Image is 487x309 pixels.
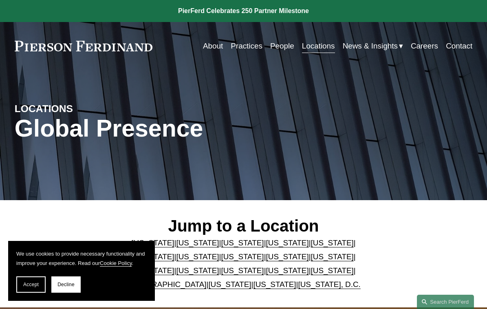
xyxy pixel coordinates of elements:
a: Locations [302,38,335,54]
a: [US_STATE] [266,266,309,275]
a: [US_STATE] [266,238,309,247]
a: [US_STATE] [176,238,219,247]
p: | | | | | | | | | | | | | | | | | | [110,236,377,291]
a: [US_STATE] [253,280,296,289]
a: [US_STATE] [221,252,264,261]
a: [US_STATE] [208,280,251,289]
a: [US_STATE] [311,266,354,275]
a: [US_STATE] [176,266,219,275]
span: Accept [23,282,39,287]
a: About [203,38,223,54]
button: Accept [16,276,46,293]
span: Decline [57,282,75,287]
a: [US_STATE] [176,252,219,261]
a: [US_STATE] [221,266,264,275]
a: [US_STATE] [266,252,309,261]
a: [US_STATE], D.C. [298,280,361,289]
a: [US_STATE] [131,238,174,247]
a: People [270,38,294,54]
h4: LOCATIONS [15,102,129,115]
a: Search this site [417,295,474,309]
h1: Global Presence [15,115,320,143]
span: News & Insights [343,39,398,53]
a: [US_STATE] [311,238,354,247]
a: Cookie Policy [100,260,132,266]
a: Practices [231,38,262,54]
a: Contact [446,38,472,54]
a: [GEOGRAPHIC_DATA] [126,280,206,289]
a: folder dropdown [343,38,403,54]
a: Careers [411,38,438,54]
h2: Jump to a Location [110,216,377,236]
p: We use cookies to provide necessary functionality and improve your experience. Read our . [16,249,147,268]
a: [US_STATE] [311,252,354,261]
button: Decline [51,276,81,293]
section: Cookie banner [8,241,155,301]
a: [US_STATE] [221,238,264,247]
